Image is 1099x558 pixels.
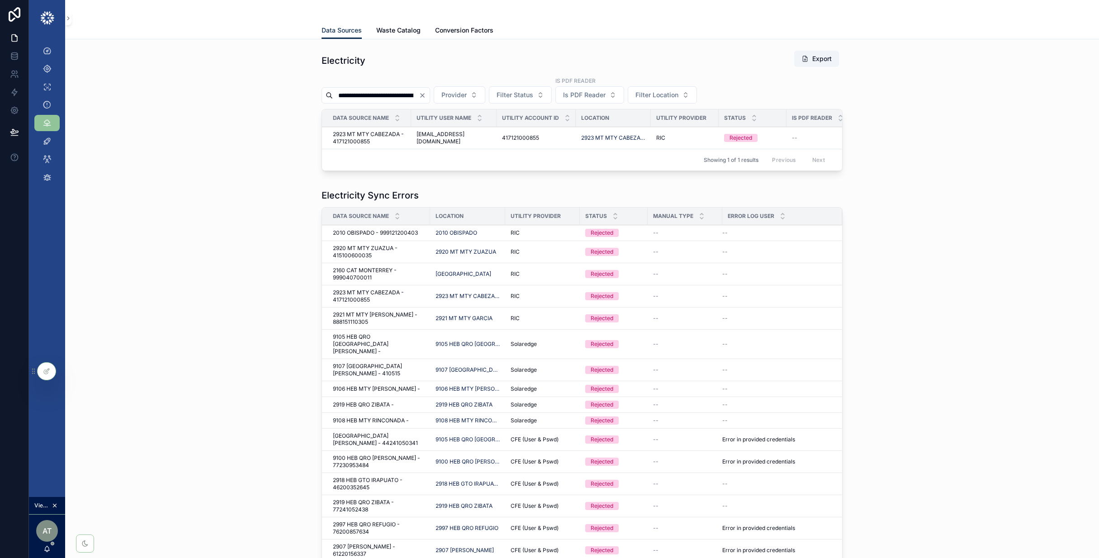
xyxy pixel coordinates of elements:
a: RIC [511,315,574,322]
span: Error in provided credentials [722,547,795,554]
a: 2997 HEB QRO REFUGIO [436,525,500,532]
button: Export [794,51,839,67]
div: Rejected [591,248,613,256]
div: Rejected [591,366,613,374]
a: 2919 HEB QRO ZIBATA [436,502,500,510]
a: -- [653,340,717,348]
a: RIC [511,229,574,236]
button: Select Button [434,86,485,104]
a: Error in provided credentials [722,458,831,465]
div: Rejected [730,134,752,142]
a: Rejected [585,292,642,300]
span: RIC [511,270,520,278]
a: CFE (User & Pswd) [511,525,574,532]
a: Rejected [585,435,642,444]
a: -- [653,547,717,554]
span: Data source name [333,114,389,122]
span: 2010 OBISPADO - 999121200403 [333,229,418,236]
a: 9100 HEB QRO [PERSON_NAME] [436,458,500,465]
a: [GEOGRAPHIC_DATA] [436,270,500,278]
a: -- [722,340,831,348]
a: -- [653,270,717,278]
span: Utility User Name [417,114,471,122]
a: CFE (User & Pswd) [511,480,574,487]
a: -- [722,366,831,374]
div: Rejected [591,435,613,444]
span: Manual Type [653,213,693,220]
a: Rejected [585,458,642,466]
a: 9105 HEB QRO [GEOGRAPHIC_DATA][PERSON_NAME] [436,340,500,348]
span: Conversion Factors [435,26,493,35]
a: 2918 HEB GTO IRAPUATO [436,480,500,487]
a: -- [722,385,831,392]
a: 2919 HEB QRO ZIBATA [436,401,500,408]
span: -- [653,401,658,408]
span: -- [653,458,658,465]
span: RIC [511,229,520,236]
span: 2923 MT MTY CABEZADA - 417121000855 [333,289,425,303]
div: Rejected [591,480,613,488]
a: 2923 MT MTY CABEZADA - 417121000855 [333,131,406,145]
span: Waste Catalog [376,26,421,35]
a: 2918 HEB GTO IRAPUATO - 46200352645 [333,477,425,491]
a: Conversion Factors [435,22,493,40]
button: Select Button [489,86,552,104]
span: 9107 [GEOGRAPHIC_DATA][PERSON_NAME] - 410515 [333,363,425,377]
span: Solaredge [511,366,537,374]
a: -- [653,366,717,374]
a: -- [653,248,717,255]
div: Rejected [591,385,613,393]
span: Status [724,114,746,122]
a: RIC [511,248,574,255]
div: Rejected [591,314,613,322]
span: 9106 HEB MTY [PERSON_NAME] [436,385,500,392]
a: -- [653,417,717,424]
span: -- [722,293,728,300]
span: -- [653,417,658,424]
div: Rejected [591,292,613,300]
a: -- [653,480,717,487]
button: Select Button [555,86,624,104]
span: 9108 HEB MTY RINCONADA - [333,417,409,424]
span: 2010 OBISPADO [436,229,477,236]
span: 2919 HEB QRO ZIBATA - [333,401,394,408]
span: Error in provided credentials [722,525,795,532]
a: 2919 HEB QRO ZIBATA - 77241052438 [333,499,425,513]
span: -- [722,229,728,236]
span: CFE (User & Pswd) [511,436,559,443]
a: 2923 MT MTY CABEZADA [436,293,500,300]
span: 2997 HEB QRO REFUGIO - 76200857634 [333,521,425,535]
a: -- [722,417,831,424]
span: CFE (User & Pswd) [511,458,559,465]
a: -- [722,401,831,408]
a: [GEOGRAPHIC_DATA] [436,270,491,278]
span: Is PDF Reader [563,90,606,99]
a: CFE (User & Pswd) [511,436,574,443]
label: Is PDF Reader [555,76,596,85]
a: Rejected [585,270,642,278]
a: -- [653,502,717,510]
a: Rejected [585,416,642,425]
span: Location [436,213,464,220]
span: -- [722,366,728,374]
a: 9100 HEB QRO [PERSON_NAME] - 77230953484 [333,454,425,469]
div: Rejected [591,546,613,554]
img: App logo [40,11,55,25]
span: 2907 [PERSON_NAME] - 61220156337 [333,543,425,558]
span: 9105 HEB QRO [GEOGRAPHIC_DATA][PERSON_NAME] [436,436,500,443]
a: 2919 HEB QRO ZIBATA [436,502,493,510]
span: -- [722,315,728,322]
span: -- [722,340,728,348]
a: -- [722,315,831,322]
a: Rejected [585,366,642,374]
span: -- [722,385,728,392]
span: 2919 HEB QRO ZIBATA [436,401,493,408]
a: 417121000855 [502,134,570,142]
span: Utility Account Id [502,114,559,122]
span: RIC [511,248,520,255]
a: RIC [511,293,574,300]
a: RIC [511,270,574,278]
